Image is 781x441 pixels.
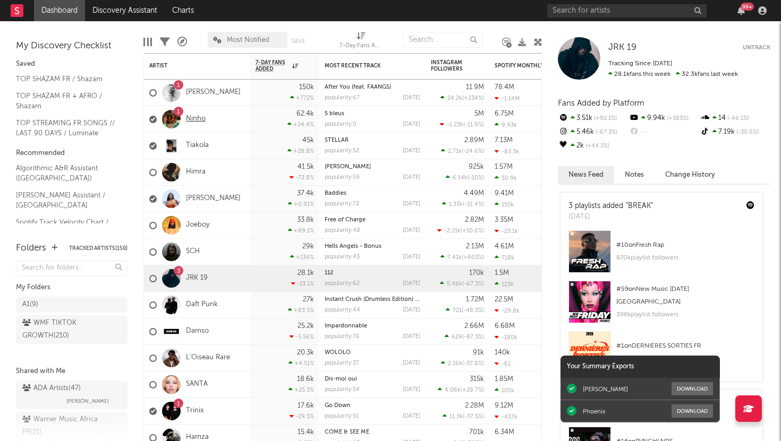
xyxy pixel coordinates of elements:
a: [PERSON_NAME] [186,88,241,97]
a: Spotify Track Velocity Chart / FR [16,217,117,238]
div: Hells Angels - Bonus [325,244,420,249]
div: 170k [469,270,484,276]
div: ( ) [438,386,484,393]
div: Edit Columns [143,27,152,57]
div: COME & SEE ME [325,429,420,435]
div: ( ) [440,254,484,261]
div: 2.89M [464,137,484,144]
a: #10onFresh Rap870kplaylist followers [561,230,762,281]
a: Damso [186,327,209,336]
div: 9.41M [495,190,514,197]
div: 4.61M [495,243,514,250]
span: 4.06k [445,387,461,393]
span: Fans Added by Platform [558,99,644,107]
a: TOP STREAMING FR SONGS // LAST 90 DAYS / Luminate [16,117,117,139]
div: Impardonnable [325,323,420,329]
span: -1.23k [447,122,463,128]
div: 123k [495,281,514,288]
div: [DATE] [403,281,420,287]
div: popularity: 48 [325,228,360,234]
div: Your Summary Exports [561,356,720,378]
div: 140k [495,349,510,356]
a: Dis-moi oui [325,376,357,382]
a: Ninho [186,115,206,124]
div: -180k [495,334,517,341]
div: ( ) [443,413,484,420]
span: Most Notified [227,37,269,44]
button: Download [672,404,713,418]
a: Algorithmic A&R Assistant ([GEOGRAPHIC_DATA]) [16,162,117,184]
input: Search for folders... [16,261,128,276]
div: +24.4 % [287,121,314,128]
div: 9.94k [629,111,699,125]
span: -2.21k [444,228,461,234]
a: "BREAK" [626,202,653,210]
div: 41.5k [298,163,314,170]
div: 22.5M [495,296,513,303]
div: 7.13M [495,137,513,144]
span: +383 % [665,116,689,122]
span: -48.3 % [463,308,482,314]
span: -24.6 % [463,149,482,154]
div: 18.6k [297,376,314,383]
div: popularity: 44 [325,307,360,313]
div: Shared with Me [16,365,128,378]
div: 2.66M [464,323,484,330]
div: Folders [16,242,46,255]
span: 24.2k [447,96,462,101]
span: -67.3 % [464,281,482,287]
div: [DATE] [568,212,653,222]
a: STELLAR [325,137,349,143]
div: -61 [495,360,511,367]
a: After You (feat. FAANGS) [325,84,391,90]
div: A1 ( 9 ) [22,298,38,311]
div: -29.5 % [290,413,314,420]
div: 6.34M [495,429,514,436]
a: A1(9) [16,297,128,313]
div: A&R Pipeline [177,27,187,57]
a: [PERSON_NAME] [325,164,371,170]
div: popularity: 51 [325,413,359,419]
span: 32.3k fans last week [608,71,738,77]
div: 1.57M [495,163,513,170]
span: -37.5 % [464,414,482,420]
div: -5.56 % [290,333,314,340]
div: popularity: 52 [325,148,359,154]
div: 870k playlist followers [616,252,754,264]
div: 3.35M [495,217,513,223]
div: Instagram Followers [431,59,468,72]
div: 30.9k [495,175,517,181]
div: Instant Crush (Drumless Edition) (feat. Julian Casablancas) [325,297,420,302]
div: 1.5M [495,270,509,276]
div: After You (feat. FAANGS) [325,84,420,90]
div: # 10 on Fresh Rap [616,239,754,252]
a: [PERSON_NAME] Assistant / [GEOGRAPHIC_DATA] [16,189,117,211]
input: Search for artists [547,4,707,18]
span: 28.1k fans this week [608,71,670,77]
span: -51.4 % [464,202,482,207]
div: ( ) [440,121,484,128]
a: TOP SHAZAM FR + AFRO / Shazam [16,90,117,112]
div: [DATE] [403,148,420,154]
button: Tracked Artists(150) [69,246,128,251]
div: 62.4k [296,110,314,117]
div: 718k [495,254,514,261]
div: 9.93k [495,122,517,128]
a: L'Oiseau Rare [186,353,230,362]
a: Joeboy [186,221,209,230]
div: popularity: 59 [325,175,360,180]
span: 11.3k [449,414,463,420]
span: Tracking Since: [DATE] [608,60,672,67]
div: 4.49M [464,190,484,197]
button: News Feed [558,166,614,184]
div: Filters [160,27,169,57]
div: WOLOLO [325,350,420,356]
button: Notes [614,166,655,184]
div: 155k [495,201,514,208]
div: 150k [299,84,314,91]
div: popularity: 72 [325,201,359,207]
div: 7-Day Fans Added (7-Day Fans Added) [339,40,382,53]
div: +89.1 % [288,227,314,234]
button: Download [672,382,713,395]
span: 629 [452,334,462,340]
